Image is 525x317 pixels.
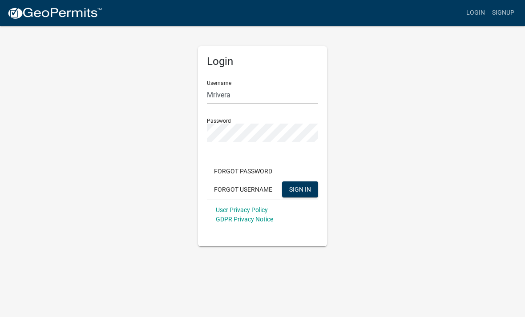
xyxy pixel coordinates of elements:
[216,206,268,213] a: User Privacy Policy
[282,181,318,197] button: SIGN IN
[207,55,318,68] h5: Login
[207,181,279,197] button: Forgot Username
[289,185,311,193] span: SIGN IN
[207,163,279,179] button: Forgot Password
[463,4,489,21] a: Login
[216,216,273,223] a: GDPR Privacy Notice
[489,4,518,21] a: Signup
